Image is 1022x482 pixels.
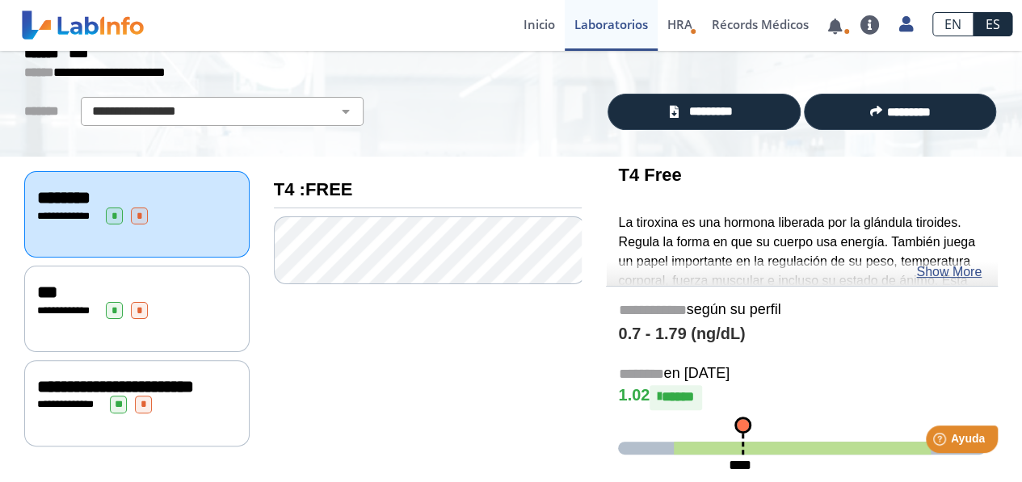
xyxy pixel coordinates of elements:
[618,165,681,185] b: T4 Free
[916,262,982,282] a: Show More
[618,385,986,409] h4: 1.02
[667,16,692,32] span: HRA
[618,301,986,320] h5: según su perfil
[618,213,986,329] p: La tiroxina es una hormona liberada por la glándula tiroides. Regula la forma en que su cuerpo us...
[974,12,1012,36] a: ES
[618,365,986,384] h5: en [DATE]
[274,179,353,199] b: T4 :FREE
[618,325,986,344] h4: 0.7 - 1.79 (ng/dL)
[878,419,1004,464] iframe: Help widget launcher
[932,12,974,36] a: EN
